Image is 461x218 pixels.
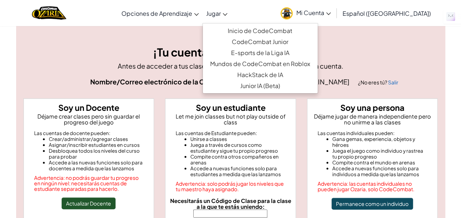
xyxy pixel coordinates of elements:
[195,102,265,113] strong: Soy un estudiante
[62,197,116,209] button: Actualizar Docente
[90,77,225,86] strong: Nombre/Correo electrónico de la Cuenta:
[236,77,351,86] span: [EMAIL_ADDRESS][DOMAIN_NAME]
[27,113,151,125] p: Déjame crear clases pero sin guardar el progreso del juego
[190,166,285,177] li: Accede a nuevas funciones solo para estudiantes a medida que las lanzamos
[49,142,144,148] li: Asignar/inscribir estudiantes en cursos
[318,130,427,136] div: Las cuentas individuales pueden:
[340,102,405,113] strong: Soy una persona
[203,80,318,91] a: Junior IA (Beta)
[34,175,144,192] div: Advertencia: no podrás guardar tu progreso en ningún nivel; necesitarás cuentas de estudiante sep...
[343,10,431,17] span: Español ([GEOGRAPHIC_DATA])
[388,79,398,86] a: Salir
[203,58,318,69] a: Mundos de CodeCombat en Roblox
[49,160,144,171] li: Accede a las nuevas funciones solo para docentes a medida que las lanzamos
[34,130,144,136] div: Las cuentas de docente pueden:
[168,113,293,125] p: Let me join classes but not play outside of class
[23,44,438,61] h3: ¡Tu cuenta necesita atención!
[358,79,388,86] span: ¿No eres tú?
[49,148,144,160] li: Desbloquea todos los niveles del curso para probar
[296,9,331,17] span: Mi Cuenta
[332,136,427,148] li: Gana gemas, experiencia, objetos y héroes
[281,7,293,19] img: avatar
[121,10,192,17] span: Opciones de Aprendizaje
[190,136,285,142] li: Unirse a classes
[190,142,285,154] li: Juega a través de cursos como estudiante y sigue tu propio progreso
[23,61,438,71] p: Antes de acceder a tus clases, selecciona como quieres usar esta cuenta.
[49,136,144,142] li: Crear/administrar/agregar clases
[332,160,427,166] li: Compite contra el mundo en arenas
[339,3,435,23] a: Español ([GEOGRAPHIC_DATA])
[203,25,318,36] a: Inicio de CodeCombat
[310,113,435,125] p: Déjame jugar de manera independiente pero no unirme a las clases
[32,6,66,21] a: Ozaria by CodeCombat logo
[170,197,291,210] span: Necesitarás un Código de Clase para la clase a la que te estás uniendo:
[176,181,285,192] div: Advertencia: solo podrás jugar los niveles que tu maestro haya asignado.
[206,10,221,17] span: Jugar
[332,148,427,160] li: Juega el juego como individuo y rastrea tu propio progreso
[118,3,202,23] a: Opciones de Aprendizaje
[203,36,318,47] a: CodeCombat Junior
[277,1,334,25] a: Mi Cuenta
[176,130,285,136] div: Las cuentas de Estudiante pueden:
[203,69,318,80] a: HackStack de IA
[332,198,413,210] button: Permanece como un individuo
[58,102,119,113] strong: Soy un Docente
[32,6,66,21] img: Home
[318,181,427,192] div: Advertencia: las cuentas individuales no pueden jugar Ozaria, solo CodeCombat.
[332,166,427,177] li: Accede a nuevas funciones solo para individuos a medida que las lanzamos
[193,210,267,218] input: Necesitarás un Código de Clase para la clase a la que te estás uniendo:
[203,47,318,58] a: E-sports de la Liga IA
[190,154,285,166] li: Compite contra otros compañeros en arenas
[202,3,231,23] a: Jugar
